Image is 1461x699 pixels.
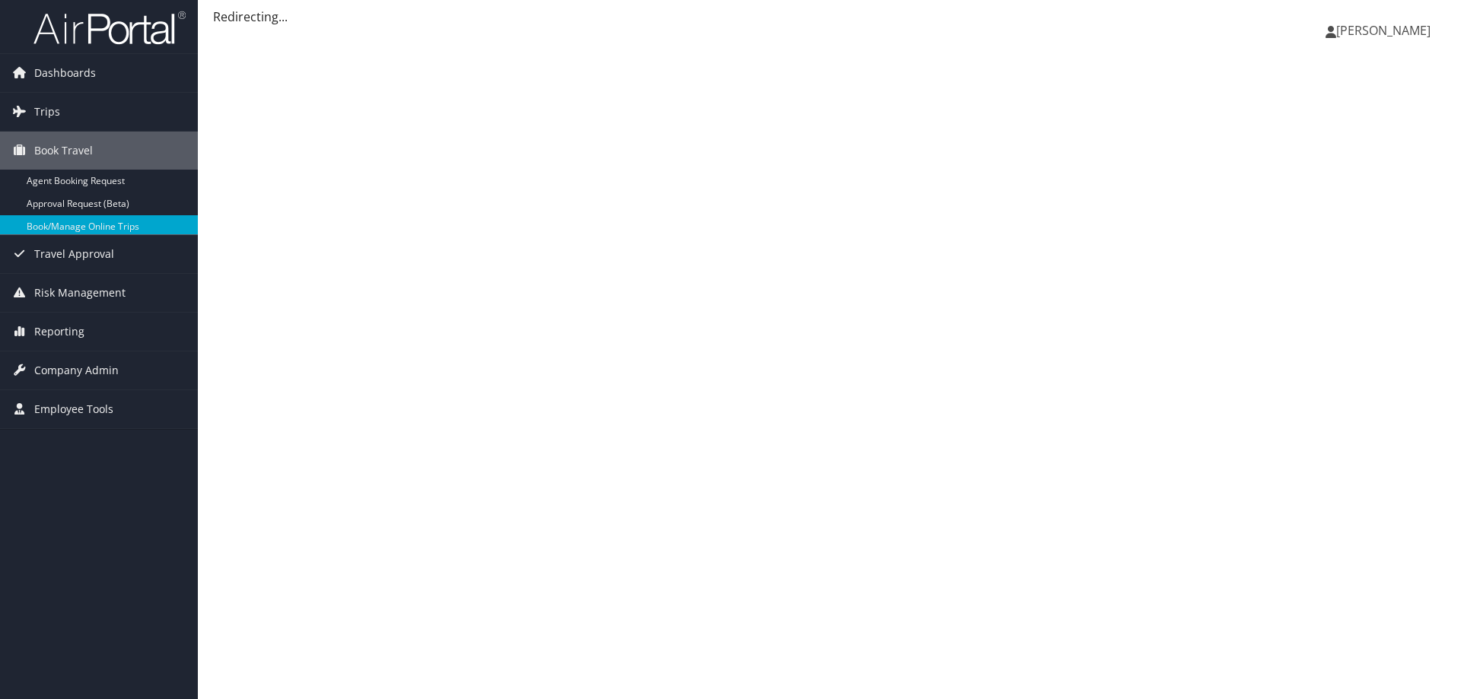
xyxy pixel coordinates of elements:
[34,313,84,351] span: Reporting
[34,54,96,92] span: Dashboards
[34,93,60,131] span: Trips
[34,390,113,428] span: Employee Tools
[34,132,93,170] span: Book Travel
[33,10,186,46] img: airportal-logo.png
[1326,8,1446,53] a: [PERSON_NAME]
[1336,22,1431,39] span: [PERSON_NAME]
[34,351,119,389] span: Company Admin
[34,235,114,273] span: Travel Approval
[213,8,1446,26] div: Redirecting...
[34,274,126,312] span: Risk Management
